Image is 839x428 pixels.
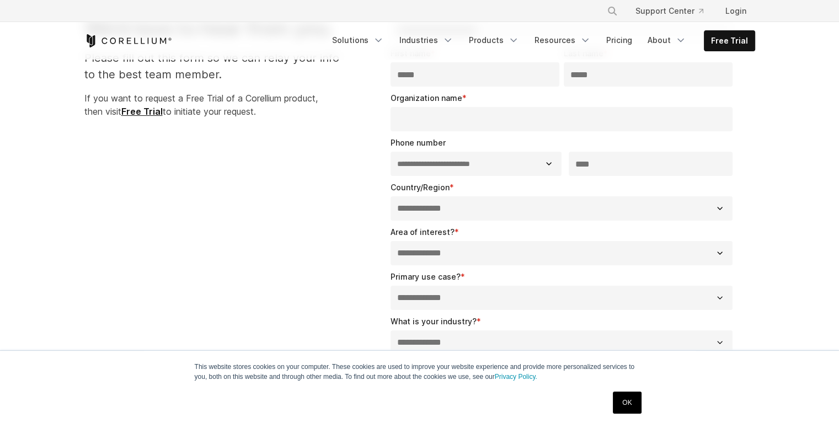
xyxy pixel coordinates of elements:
[627,1,712,21] a: Support Center
[528,30,597,50] a: Resources
[195,362,645,382] p: This website stores cookies on your computer. These cookies are used to improve your website expe...
[613,392,641,414] a: OK
[84,34,172,47] a: Corellium Home
[594,1,755,21] div: Navigation Menu
[391,317,477,326] span: What is your industry?
[462,30,526,50] a: Products
[325,30,391,50] a: Solutions
[393,30,460,50] a: Industries
[391,272,461,281] span: Primary use case?
[495,373,537,381] a: Privacy Policy.
[600,30,639,50] a: Pricing
[84,50,351,83] p: Please fill out this form so we can relay your info to the best team member.
[391,183,450,192] span: Country/Region
[121,106,163,117] a: Free Trial
[391,227,455,237] span: Area of interest?
[391,93,462,103] span: Organization name
[602,1,622,21] button: Search
[84,92,351,118] p: If you want to request a Free Trial of a Corellium product, then visit to initiate your request.
[391,138,446,147] span: Phone number
[704,31,755,51] a: Free Trial
[325,30,755,51] div: Navigation Menu
[641,30,693,50] a: About
[717,1,755,21] a: Login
